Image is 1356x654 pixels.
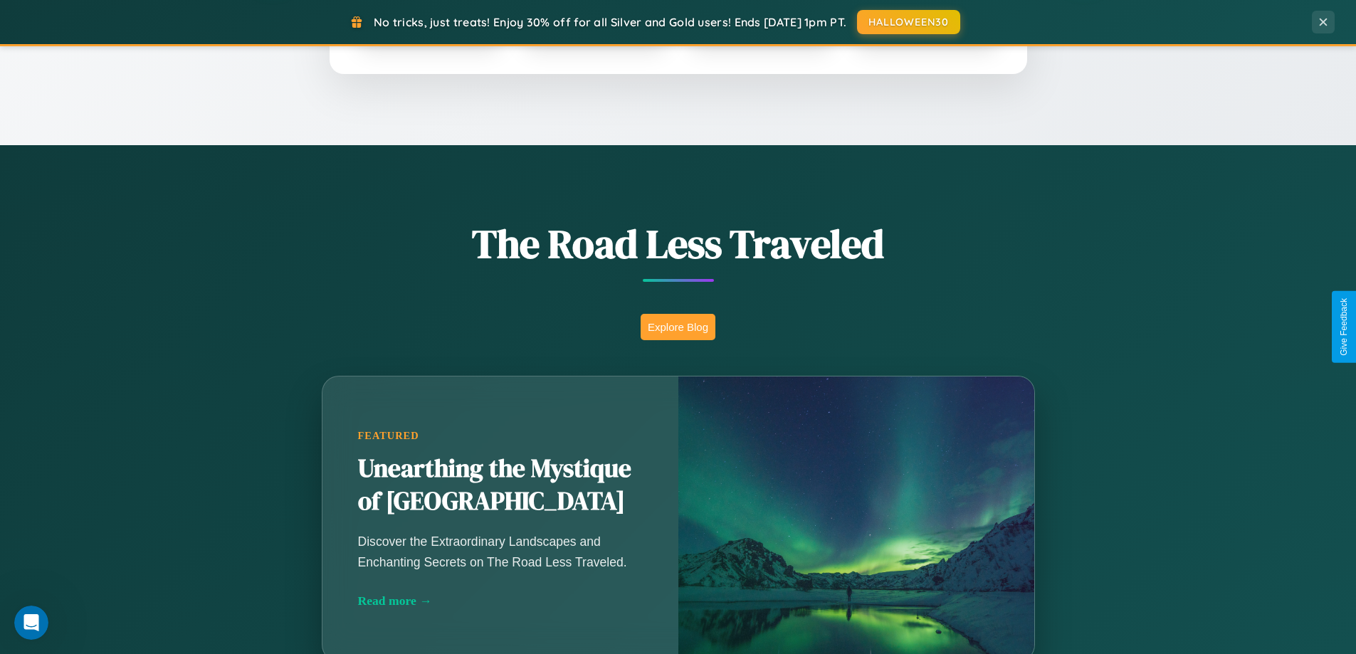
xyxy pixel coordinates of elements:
span: No tricks, just treats! Enjoy 30% off for all Silver and Gold users! Ends [DATE] 1pm PT. [374,15,846,29]
button: Explore Blog [641,314,715,340]
div: Featured [358,430,643,442]
h2: Unearthing the Mystique of [GEOGRAPHIC_DATA] [358,453,643,518]
div: Give Feedback [1339,298,1349,356]
h1: The Road Less Traveled [251,216,1105,271]
iframe: Intercom live chat [14,606,48,640]
button: HALLOWEEN30 [857,10,960,34]
div: Read more → [358,594,643,608]
p: Discover the Extraordinary Landscapes and Enchanting Secrets on The Road Less Traveled. [358,532,643,571]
